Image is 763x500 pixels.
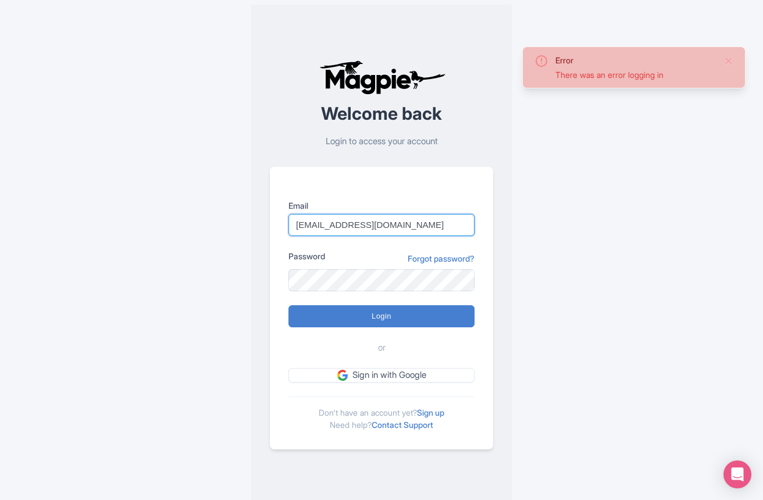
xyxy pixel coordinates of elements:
[555,69,715,81] div: There was an error logging in
[288,305,475,327] input: Login
[724,54,733,68] button: Close
[723,460,751,488] div: Open Intercom Messenger
[288,250,325,262] label: Password
[316,60,447,95] img: logo-ab69f6fb50320c5b225c76a69d11143b.png
[288,199,475,212] label: Email
[288,397,475,431] div: Don't have an account yet? Need help?
[337,370,348,380] img: google.svg
[378,341,386,355] span: or
[270,104,493,123] h2: Welcome back
[555,54,715,66] div: Error
[408,252,475,265] a: Forgot password?
[417,408,444,417] a: Sign up
[270,135,493,148] p: Login to access your account
[372,420,433,430] a: Contact Support
[288,368,475,383] a: Sign in with Google
[288,214,475,236] input: you@example.com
